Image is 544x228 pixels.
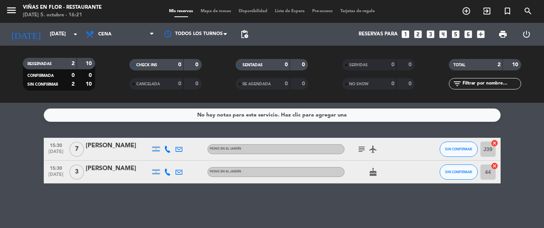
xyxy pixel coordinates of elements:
[240,30,249,39] span: pending_actions
[440,164,478,180] button: SIN CONFIRMAR
[89,73,93,78] strong: 0
[408,81,413,86] strong: 0
[337,9,379,13] span: Tarjetas de regalo
[453,63,465,67] span: TOTAL
[491,139,498,147] i: cancel
[136,82,160,86] span: CANCELADA
[453,79,462,88] i: filter_list
[72,81,75,87] strong: 2
[195,62,200,67] strong: 0
[23,4,102,11] div: Viñas en Flor - Restaurante
[463,29,473,39] i: looks_6
[6,5,17,16] i: menu
[400,29,410,39] i: looks_one
[349,82,369,86] span: NO SHOW
[46,172,65,181] span: [DATE]
[69,164,84,180] span: 3
[408,62,413,67] strong: 0
[445,147,472,151] span: SIN CONFIRMAR
[210,170,241,173] span: Picnic en el Jardín
[357,145,366,154] i: subject
[302,62,306,67] strong: 0
[178,81,181,86] strong: 0
[86,81,93,87] strong: 10
[86,61,93,66] strong: 10
[242,82,271,86] span: RE AGENDADA
[210,147,241,150] span: Picnic en el Jardín
[46,140,65,149] span: 15:30
[235,9,271,13] span: Disponibilidad
[359,31,398,37] span: Reservas para
[71,30,80,39] i: arrow_drop_down
[69,142,84,157] span: 7
[86,164,150,174] div: [PERSON_NAME]
[462,6,471,16] i: add_circle_outline
[6,5,17,19] button: menu
[522,30,531,39] i: power_settings_new
[178,62,181,67] strong: 0
[498,30,507,39] span: print
[482,6,491,16] i: exit_to_app
[515,23,538,46] div: LOG OUT
[197,111,347,120] div: No hay notas para este servicio. Haz clic para agregar una
[438,29,448,39] i: looks_4
[285,81,288,86] strong: 0
[165,9,197,13] span: Mis reservas
[27,83,58,86] span: SIN CONFIRMAR
[369,167,378,177] i: cake
[242,63,263,67] span: SENTADAS
[136,63,157,67] span: CHECK INS
[195,81,200,86] strong: 0
[46,163,65,172] span: 15:30
[523,6,533,16] i: search
[197,9,235,13] span: Mapa de mesas
[491,162,498,170] i: cancel
[98,32,112,37] span: Cena
[498,62,501,67] strong: 2
[451,29,461,39] i: looks_5
[285,62,288,67] strong: 0
[86,141,150,151] div: [PERSON_NAME]
[440,142,478,157] button: SIN CONFIRMAR
[391,81,394,86] strong: 0
[27,62,52,66] span: RESERVADAS
[426,29,436,39] i: looks_3
[476,29,486,39] i: add_box
[23,11,102,19] div: [DATE] 5. octubre - 16:21
[512,62,520,67] strong: 10
[271,9,308,13] span: Lista de Espera
[72,73,75,78] strong: 0
[349,63,368,67] span: SERVIDAS
[369,145,378,154] i: airplanemode_active
[308,9,337,13] span: Pre-acceso
[391,62,394,67] strong: 0
[46,149,65,158] span: [DATE]
[302,81,306,86] strong: 0
[27,74,54,78] span: CONFIRMADA
[503,6,512,16] i: turned_in_not
[413,29,423,39] i: looks_two
[445,170,472,174] span: SIN CONFIRMAR
[462,80,521,88] input: Filtrar por nombre...
[6,26,46,43] i: [DATE]
[72,61,75,66] strong: 2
